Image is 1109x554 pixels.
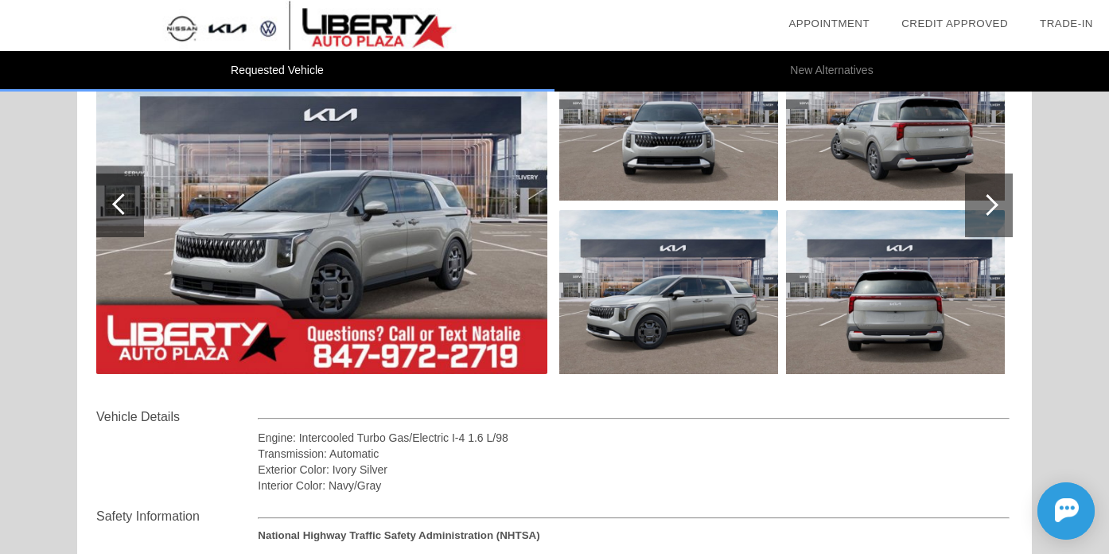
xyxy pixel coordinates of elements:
[786,210,1005,374] img: image.aspx
[258,478,1010,494] div: Interior Color: Navy/Gray
[96,507,258,526] div: Safety Information
[901,18,1008,29] a: Credit Approved
[96,408,258,427] div: Vehicle Details
[1040,18,1093,29] a: Trade-In
[966,468,1109,554] iframe: Chat Assistance
[554,51,1109,92] li: New Alternatives
[258,462,1010,478] div: Exterior Color: Ivory Silver
[559,37,778,201] img: image.aspx
[559,210,778,374] img: image.aspx
[258,446,1010,462] div: Transmission: Automatic
[786,37,1005,201] img: image.aspx
[788,18,870,29] a: Appointment
[96,37,547,374] img: image.aspx
[258,430,1010,446] div: Engine: Intercooled Turbo Gas/Electric I-4 1.6 L/98
[258,529,539,541] strong: National Highway Traffic Safety Administration (NHTSA)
